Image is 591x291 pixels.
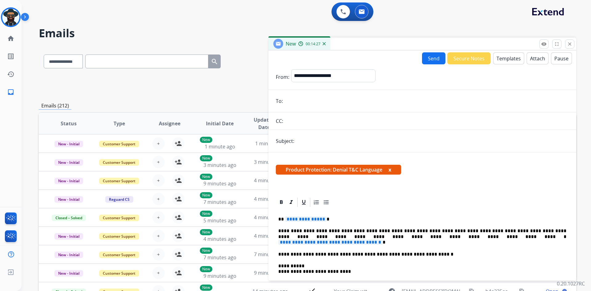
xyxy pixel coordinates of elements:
[551,52,572,64] button: Pause
[99,159,139,166] span: Customer Support
[157,177,160,184] span: +
[276,73,289,81] p: From:
[211,58,218,65] mat-icon: search
[152,211,165,224] button: +
[54,159,83,166] span: New - Initial
[152,230,165,242] button: +
[54,178,83,184] span: New - Initial
[175,269,182,277] mat-icon: person_add
[7,53,14,60] mat-icon: list_alt
[99,178,139,184] span: Customer Support
[203,254,236,261] span: 7 minutes ago
[541,41,547,47] mat-icon: remove_red_eye
[175,232,182,240] mat-icon: person_add
[2,9,19,26] img: avatar
[254,159,287,165] span: 3 minutes ago
[54,270,83,277] span: New - Initial
[7,35,14,42] mat-icon: home
[203,180,236,187] span: 9 minutes ago
[276,137,294,145] p: Subject:
[200,174,212,180] p: New
[203,217,236,224] span: 5 minutes ago
[54,233,83,240] span: New - Initial
[250,116,278,131] span: Updated Date
[114,120,125,127] span: Type
[175,214,182,221] mat-icon: person_add
[527,52,549,64] button: Attach
[322,198,331,207] div: Bullet List
[254,214,287,221] span: 4 minutes ago
[203,162,236,168] span: 3 minutes ago
[254,232,287,239] span: 4 minutes ago
[200,229,212,235] p: New
[254,269,287,276] span: 9 minutes ago
[99,270,139,277] span: Customer Support
[7,71,14,78] mat-icon: history
[105,196,133,203] span: Reguard CS
[388,166,391,173] button: x
[276,97,283,105] p: To:
[287,198,296,207] div: Italic
[52,215,86,221] span: Closed – Solved
[54,252,83,258] span: New - Initial
[200,155,212,161] p: New
[254,177,287,184] span: 4 minutes ago
[39,27,576,39] h2: Emails
[175,251,182,258] mat-icon: person_add
[159,120,180,127] span: Assignee
[157,195,160,203] span: +
[175,195,182,203] mat-icon: person_add
[39,102,71,110] p: Emails (212)
[54,196,83,203] span: New - Initial
[255,140,286,147] span: 1 minute ago
[200,137,212,143] p: New
[152,267,165,279] button: +
[157,269,160,277] span: +
[567,41,573,47] mat-icon: close
[99,252,139,258] span: Customer Support
[7,88,14,96] mat-icon: inbox
[152,137,165,150] button: +
[157,232,160,240] span: +
[422,52,445,64] button: Send
[200,266,212,272] p: New
[152,174,165,187] button: +
[205,143,235,150] span: 1 minute ago
[157,140,160,147] span: +
[157,158,160,166] span: +
[175,158,182,166] mat-icon: person_add
[152,193,165,205] button: +
[200,285,212,291] p: New
[276,165,401,175] span: Product Protection: Denial T&C Language
[157,251,160,258] span: +
[157,214,160,221] span: +
[200,211,212,217] p: New
[99,141,139,147] span: Customer Support
[306,42,320,46] span: 00:14:27
[557,280,585,287] p: 0.20.1027RC
[175,177,182,184] mat-icon: person_add
[312,198,321,207] div: Ordered List
[152,248,165,261] button: +
[286,40,296,47] span: New
[152,156,165,168] button: +
[175,140,182,147] mat-icon: person_add
[254,196,287,202] span: 4 minutes ago
[99,233,139,240] span: Customer Support
[203,236,236,242] span: 4 minutes ago
[203,199,236,205] span: 7 minutes ago
[493,52,524,64] button: Templates
[254,251,287,258] span: 7 minutes ago
[277,198,286,207] div: Bold
[554,41,560,47] mat-icon: fullscreen
[99,215,139,221] span: Customer Support
[61,120,77,127] span: Status
[203,273,236,279] span: 9 minutes ago
[299,198,308,207] div: Underline
[206,120,234,127] span: Initial Date
[200,192,212,198] p: New
[447,52,491,64] button: Secure Notes
[276,117,283,125] p: CC:
[200,248,212,254] p: New
[54,141,83,147] span: New - Initial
